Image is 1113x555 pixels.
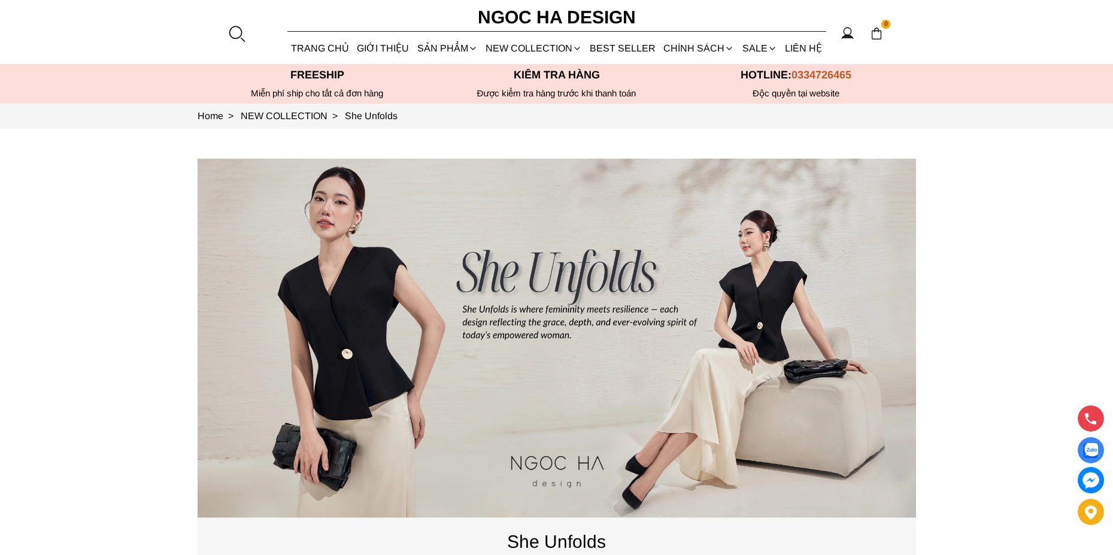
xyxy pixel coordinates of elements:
[586,32,660,64] a: BEST SELLER
[781,32,826,64] a: LIÊN HỆ
[791,69,851,81] span: 0334726465
[241,111,345,121] a: Link to NEW COLLECTION
[287,32,353,64] a: TRANG CHỦ
[677,88,916,99] h6: Độc quyền tại website
[481,32,586,64] a: NEW COLLECTION
[677,69,916,81] p: Hotline:
[198,88,437,99] div: Miễn phí ship cho tất cả đơn hàng
[738,32,781,64] a: SALE
[1083,443,1098,458] img: Display image
[345,111,398,121] a: Link to She Unfolds
[660,32,738,64] div: Chính sách
[870,27,883,40] img: img-CART-ICON-ksit0nf1
[413,32,481,64] div: SẢN PHẨM
[198,69,437,81] p: Freeship
[223,111,238,121] span: >
[327,111,342,121] span: >
[1078,437,1104,463] a: Display image
[514,69,600,81] font: Kiểm tra hàng
[353,32,413,64] a: GIỚI THIỆU
[467,3,647,32] a: Ngoc Ha Design
[1078,467,1104,493] a: messenger
[437,88,677,99] p: Được kiểm tra hàng trước khi thanh toán
[881,20,891,29] span: 0
[198,111,241,121] a: Link to Home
